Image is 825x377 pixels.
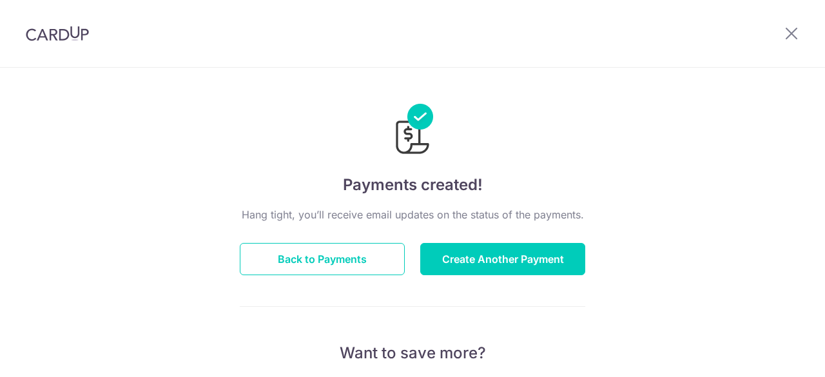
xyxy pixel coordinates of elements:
[240,343,585,363] p: Want to save more?
[26,26,89,41] img: CardUp
[420,243,585,275] button: Create Another Payment
[240,173,585,197] h4: Payments created!
[240,243,405,275] button: Back to Payments
[392,104,433,158] img: Payments
[240,207,585,222] p: Hang tight, you’ll receive email updates on the status of the payments.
